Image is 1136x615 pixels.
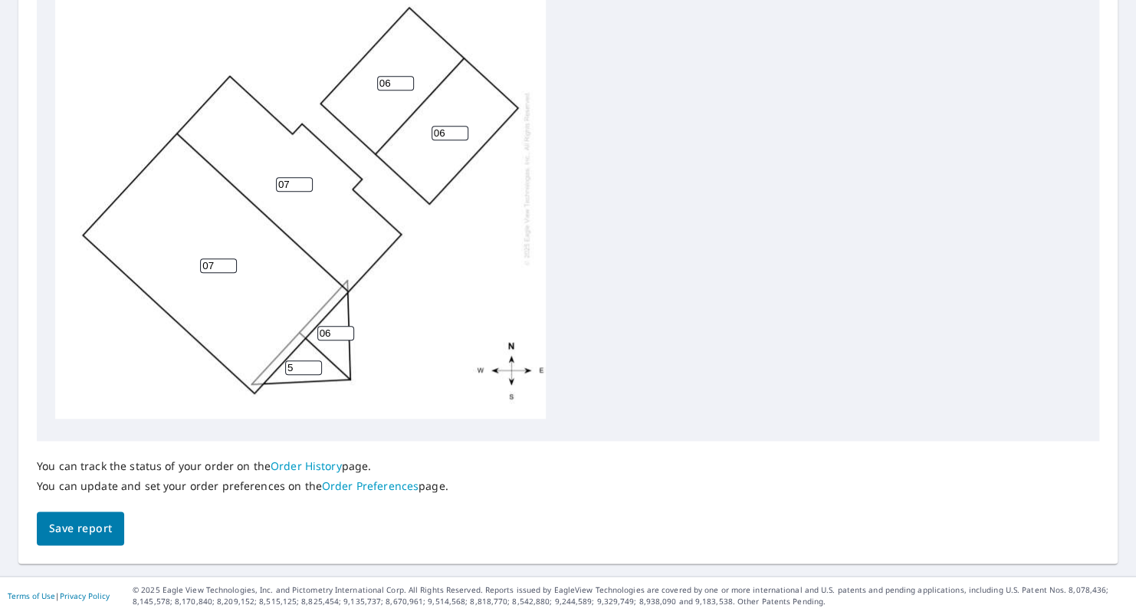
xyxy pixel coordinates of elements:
[133,584,1128,607] p: © 2025 Eagle View Technologies, Inc. and Pictometry International Corp. All Rights Reserved. Repo...
[37,479,448,493] p: You can update and set your order preferences on the page.
[37,459,448,473] p: You can track the status of your order on the page.
[60,590,110,601] a: Privacy Policy
[8,590,55,601] a: Terms of Use
[49,519,112,538] span: Save report
[8,591,110,600] p: |
[322,479,419,493] a: Order Preferences
[37,511,124,546] button: Save report
[271,459,342,473] a: Order History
